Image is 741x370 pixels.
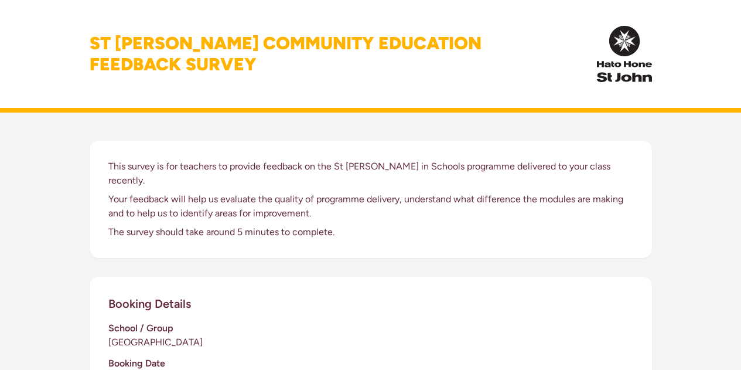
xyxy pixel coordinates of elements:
[108,159,633,188] p: This survey is for teachers to provide feedback on the St [PERSON_NAME] in Schools programme deli...
[108,335,633,349] p: [GEOGRAPHIC_DATA]
[108,225,633,239] p: The survey should take around 5 minutes to complete.
[108,296,191,312] h2: Booking Details
[108,192,633,220] p: Your feedback will help us evaluate the quality of programme delivery, understand what difference...
[108,321,633,335] h3: School / Group
[90,33,482,75] h1: St [PERSON_NAME] Community Education Feedback Survey
[597,26,651,82] img: InPulse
